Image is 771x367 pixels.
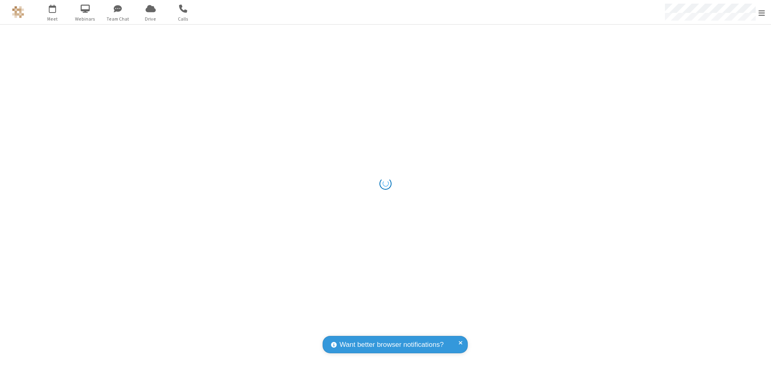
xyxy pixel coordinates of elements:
[38,15,68,23] span: Meet
[103,15,133,23] span: Team Chat
[12,6,24,18] img: QA Selenium DO NOT DELETE OR CHANGE
[168,15,198,23] span: Calls
[340,340,444,350] span: Want better browser notifications?
[135,15,166,23] span: Drive
[70,15,100,23] span: Webinars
